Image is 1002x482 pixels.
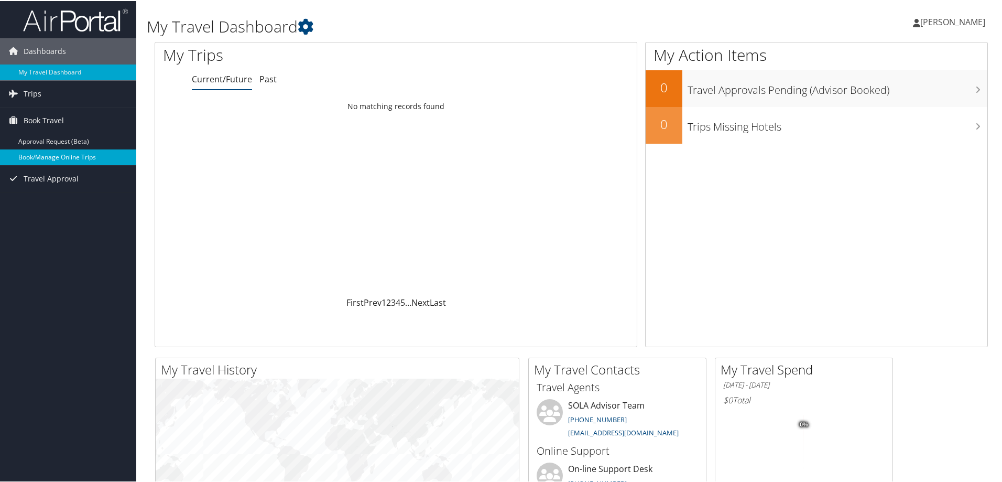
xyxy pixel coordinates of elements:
[646,69,987,106] a: 0Travel Approvals Pending (Advisor Booked)
[531,398,703,441] li: SOLA Advisor Team
[568,414,627,423] a: [PHONE_NUMBER]
[646,114,682,132] h2: 0
[391,296,396,307] a: 3
[430,296,446,307] a: Last
[721,360,892,378] h2: My Travel Spend
[723,393,885,405] h6: Total
[346,296,364,307] a: First
[24,80,41,106] span: Trips
[537,379,698,394] h3: Travel Agents
[723,379,885,389] h6: [DATE] - [DATE]
[382,296,386,307] a: 1
[723,393,733,405] span: $0
[163,43,428,65] h1: My Trips
[396,296,400,307] a: 4
[386,296,391,307] a: 2
[411,296,430,307] a: Next
[405,296,411,307] span: …
[24,165,79,191] span: Travel Approval
[364,296,382,307] a: Prev
[24,37,66,63] span: Dashboards
[800,421,808,427] tspan: 0%
[259,72,277,84] a: Past
[568,427,679,436] a: [EMAIL_ADDRESS][DOMAIN_NAME]
[537,443,698,457] h3: Online Support
[24,106,64,133] span: Book Travel
[147,15,713,37] h1: My Travel Dashboard
[534,360,706,378] h2: My Travel Contacts
[913,5,996,37] a: [PERSON_NAME]
[646,78,682,95] h2: 0
[192,72,252,84] a: Current/Future
[920,15,985,27] span: [PERSON_NAME]
[688,77,987,97] h3: Travel Approvals Pending (Advisor Booked)
[155,96,637,115] td: No matching records found
[161,360,519,378] h2: My Travel History
[400,296,405,307] a: 5
[646,106,987,143] a: 0Trips Missing Hotels
[688,113,987,133] h3: Trips Missing Hotels
[23,7,128,31] img: airportal-logo.png
[646,43,987,65] h1: My Action Items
